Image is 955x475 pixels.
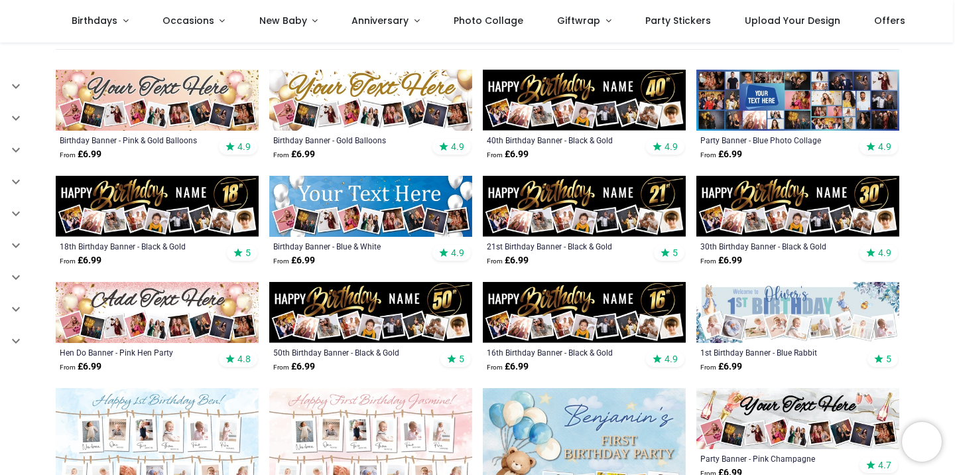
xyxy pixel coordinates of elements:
a: Birthday Banner - Blue & White [273,241,429,251]
span: New Baby [259,14,307,27]
a: 50th Birthday Banner - Black & Gold [273,347,429,358]
span: Occasions [162,14,214,27]
span: 4.9 [237,141,251,153]
img: Personalised Happy 1st Birthday Banner - Blue Rabbit - Custom Name & 9 Photo Upload [696,282,899,343]
strong: £ 6.99 [273,360,315,373]
span: 5 [672,247,678,259]
img: Personalised Happy 21st Birthday Banner - Black & Gold - Custom Name & 9 Photo Upload [483,176,686,237]
a: Birthday Banner - Pink & Gold Balloons [60,135,216,145]
img: Personalised Party Banner - Pink Champagne - 9 Photo Upload & Custom Text [696,388,899,449]
span: 5 [886,353,891,365]
span: From [700,364,716,371]
span: 4.9 [878,141,891,153]
span: From [60,257,76,265]
img: Personalised Happy 16th Birthday Banner - Black & Gold - Custom Name & 9 Photo Upload [483,282,686,343]
strong: £ 6.99 [273,148,315,161]
iframe: Brevo live chat [902,422,942,462]
strong: £ 6.99 [487,360,529,373]
img: Personalised Hen Do Banner - Pink Hen Party - 9 Photo Upload [56,282,259,343]
img: Personalised Happy Birthday Banner - Blue & White - 9 Photo Upload [269,176,472,237]
a: 1st Birthday Banner - Blue Rabbit [700,347,856,358]
strong: £ 6.99 [60,148,101,161]
span: Giftwrap [557,14,600,27]
img: Personalised Happy 40th Birthday Banner - Black & Gold - Custom Name & 9 Photo Upload [483,70,686,131]
img: Personalised Happy Birthday Banner - Pink & Gold Balloons - 9 Photo Upload [56,70,259,131]
img: Personalised Happy 30th Birthday Banner - Black & Gold - Custom Name & 9 Photo Upload [696,176,899,237]
img: Personalised Party Banner - Blue Photo Collage - Custom Text & 30 Photo Upload [696,70,899,131]
span: 4.8 [237,353,251,365]
span: From [273,257,289,265]
span: 4.9 [878,247,891,259]
span: Birthdays [72,14,117,27]
strong: £ 6.99 [273,254,315,267]
a: Party Banner - Pink Champagne [700,453,856,464]
span: Upload Your Design [745,14,840,27]
span: Offers [874,14,905,27]
span: From [273,364,289,371]
span: From [60,151,76,159]
span: Anniversary [351,14,409,27]
strong: £ 6.99 [700,254,742,267]
a: 21st Birthday Banner - Black & Gold [487,241,643,251]
strong: £ 6.99 [487,254,529,267]
span: 4.7 [878,459,891,471]
span: Party Stickers [645,14,711,27]
img: Personalised Happy 18th Birthday Banner - Black & Gold - Custom Name & 9 Photo Upload [56,176,259,237]
a: Birthday Banner - Gold Balloons [273,135,429,145]
img: Personalised Happy Birthday Banner - Gold Balloons - 9 Photo Upload [269,70,472,131]
strong: £ 6.99 [60,254,101,267]
span: 4.9 [665,141,678,153]
span: From [487,257,503,265]
a: Party Banner - Blue Photo Collage [700,135,856,145]
span: 4.9 [451,141,464,153]
span: 5 [245,247,251,259]
span: Photo Collage [454,14,523,27]
a: 30th Birthday Banner - Black & Gold [700,241,856,251]
span: 4.9 [451,247,464,259]
a: 16th Birthday Banner - Black & Gold [487,347,643,358]
span: From [700,151,716,159]
span: 5 [459,353,464,365]
span: From [273,151,289,159]
img: Personalised Happy 50th Birthday Banner - Black & Gold - Custom Name & 9 Photo Upload [269,282,472,343]
strong: £ 6.99 [700,360,742,373]
a: 18th Birthday Banner - Black & Gold [60,241,216,251]
span: From [700,257,716,265]
a: Hen Do Banner - Pink Hen Party [60,347,216,358]
span: From [487,151,503,159]
span: 4.9 [665,353,678,365]
strong: £ 6.99 [700,148,742,161]
span: From [60,364,76,371]
span: From [487,364,503,371]
strong: £ 6.99 [60,360,101,373]
strong: £ 6.99 [487,148,529,161]
a: 40th Birthday Banner - Black & Gold [487,135,643,145]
